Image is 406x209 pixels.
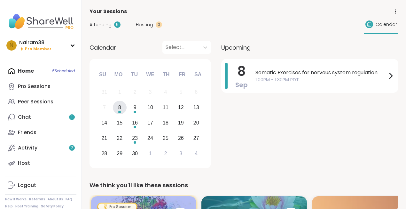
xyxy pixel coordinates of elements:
div: Not available Sunday, September 7th, 2025 [98,101,111,115]
div: Not available Tuesday, September 2nd, 2025 [128,85,142,99]
div: Su [96,68,110,82]
div: Choose Thursday, October 2nd, 2025 [159,147,173,160]
div: 18 [163,118,168,127]
div: 25 [163,134,168,142]
div: Choose Wednesday, October 1st, 2025 [144,147,157,160]
a: Host [5,156,76,171]
div: 5 [114,21,121,28]
div: Host [18,160,30,167]
div: Choose Wednesday, September 24th, 2025 [144,131,157,145]
div: 8 [118,103,121,112]
div: Choose Sunday, September 28th, 2025 [98,147,111,160]
div: Pro Sessions [18,83,51,90]
div: 4 [164,88,167,96]
div: Choose Saturday, September 27th, 2025 [189,131,203,145]
span: Hosting [136,21,153,28]
div: Logout [18,182,36,189]
div: Choose Sunday, September 14th, 2025 [98,116,111,130]
div: Choose Saturday, September 20th, 2025 [189,116,203,130]
div: month 2025-09 [97,84,204,161]
div: Choose Saturday, September 13th, 2025 [189,101,203,115]
div: Tu [127,68,141,82]
span: Sep [235,80,248,89]
div: Choose Friday, September 19th, 2025 [174,116,188,130]
div: Choose Thursday, September 18th, 2025 [159,116,173,130]
div: 10 [147,103,153,112]
div: Not available Wednesday, September 3rd, 2025 [144,85,157,99]
div: 14 [101,118,107,127]
div: 6 [195,88,198,96]
span: Calendar [376,21,397,28]
div: 27 [193,134,199,142]
div: Choose Monday, September 29th, 2025 [113,147,127,160]
div: Choose Saturday, October 4th, 2025 [189,147,203,160]
div: 4 [195,149,198,158]
div: 20 [193,118,199,127]
a: Safety Policy [41,204,64,209]
div: Chat [18,114,31,121]
div: 3 [149,88,152,96]
div: Choose Tuesday, September 16th, 2025 [128,116,142,130]
span: Somatic Exercises for nervous system regulation [255,69,387,76]
div: Choose Friday, October 3rd, 2025 [174,147,188,160]
div: 13 [193,103,199,112]
span: Attending [90,21,112,28]
div: 30 [132,149,138,158]
div: 2 [164,149,167,158]
div: Choose Monday, September 22nd, 2025 [113,131,127,145]
a: Host Training [15,204,38,209]
div: 23 [132,134,138,142]
div: 0 [156,21,162,28]
div: Peer Sessions [18,98,53,105]
span: 1 [71,115,73,120]
div: 21 [101,134,107,142]
div: Nairam38 [19,39,51,46]
div: 5 [179,88,182,96]
a: How It Works [5,197,27,202]
a: Logout [5,178,76,193]
div: Choose Monday, September 8th, 2025 [113,101,127,115]
div: Mo [111,68,125,82]
span: 1:00PM - 1:30PM PDT [255,76,387,83]
img: ShareWell Nav Logo [5,10,76,33]
a: Activity2 [5,140,76,156]
div: Sa [191,68,205,82]
div: Choose Sunday, September 21st, 2025 [98,131,111,145]
div: Friends [18,129,36,136]
div: 11 [163,103,168,112]
div: Choose Wednesday, September 10th, 2025 [144,101,157,115]
a: Help [5,204,13,209]
div: 28 [101,149,107,158]
a: About Us [48,197,63,202]
div: Activity [18,144,37,151]
span: N [10,41,13,50]
div: 26 [178,134,184,142]
a: Peer Sessions [5,94,76,109]
div: Choose Thursday, September 25th, 2025 [159,131,173,145]
div: Th [159,68,173,82]
div: Choose Tuesday, September 30th, 2025 [128,147,142,160]
span: 8 [238,62,246,80]
div: 1 [118,88,121,96]
span: Calendar [90,43,116,52]
div: Not available Saturday, September 6th, 2025 [189,85,203,99]
div: 17 [147,118,153,127]
a: Chat1 [5,109,76,125]
div: Choose Thursday, September 11th, 2025 [159,101,173,115]
span: Pro Member [25,46,51,52]
div: 3 [179,149,182,158]
div: 24 [147,134,153,142]
div: Not available Sunday, August 31st, 2025 [98,85,111,99]
div: Choose Tuesday, September 9th, 2025 [128,101,142,115]
div: Not available Thursday, September 4th, 2025 [159,85,173,99]
div: 2 [134,88,137,96]
div: 12 [178,103,184,112]
div: We [143,68,157,82]
a: Referrals [29,197,45,202]
div: Fr [175,68,189,82]
a: Pro Sessions [5,79,76,94]
div: 19 [178,118,184,127]
div: Choose Wednesday, September 17th, 2025 [144,116,157,130]
div: 15 [117,118,122,127]
a: Friends [5,125,76,140]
